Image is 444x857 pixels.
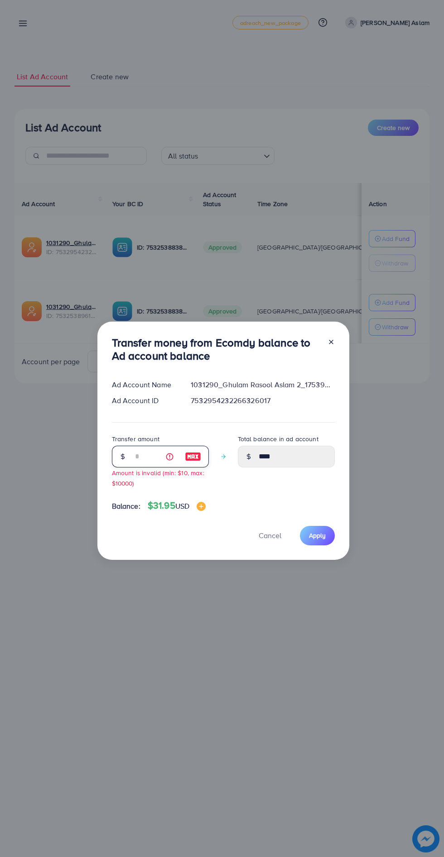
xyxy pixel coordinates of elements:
[105,380,184,390] div: Ad Account Name
[112,336,320,362] h3: Transfer money from Ecomdy balance to Ad account balance
[300,526,335,545] button: Apply
[112,468,204,487] small: Amount is invalid (min: $10, max: $10000)
[183,380,342,390] div: 1031290_Ghulam Rasool Aslam 2_1753902599199
[112,501,140,511] span: Balance:
[238,434,319,443] label: Total balance in ad account
[148,500,206,511] h4: $31.95
[309,531,326,540] span: Apply
[197,502,206,511] img: image
[259,530,281,540] span: Cancel
[183,395,342,406] div: 7532954232266326017
[185,451,201,462] img: image
[105,395,184,406] div: Ad Account ID
[112,434,159,443] label: Transfer amount
[175,501,189,511] span: USD
[247,526,293,545] button: Cancel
